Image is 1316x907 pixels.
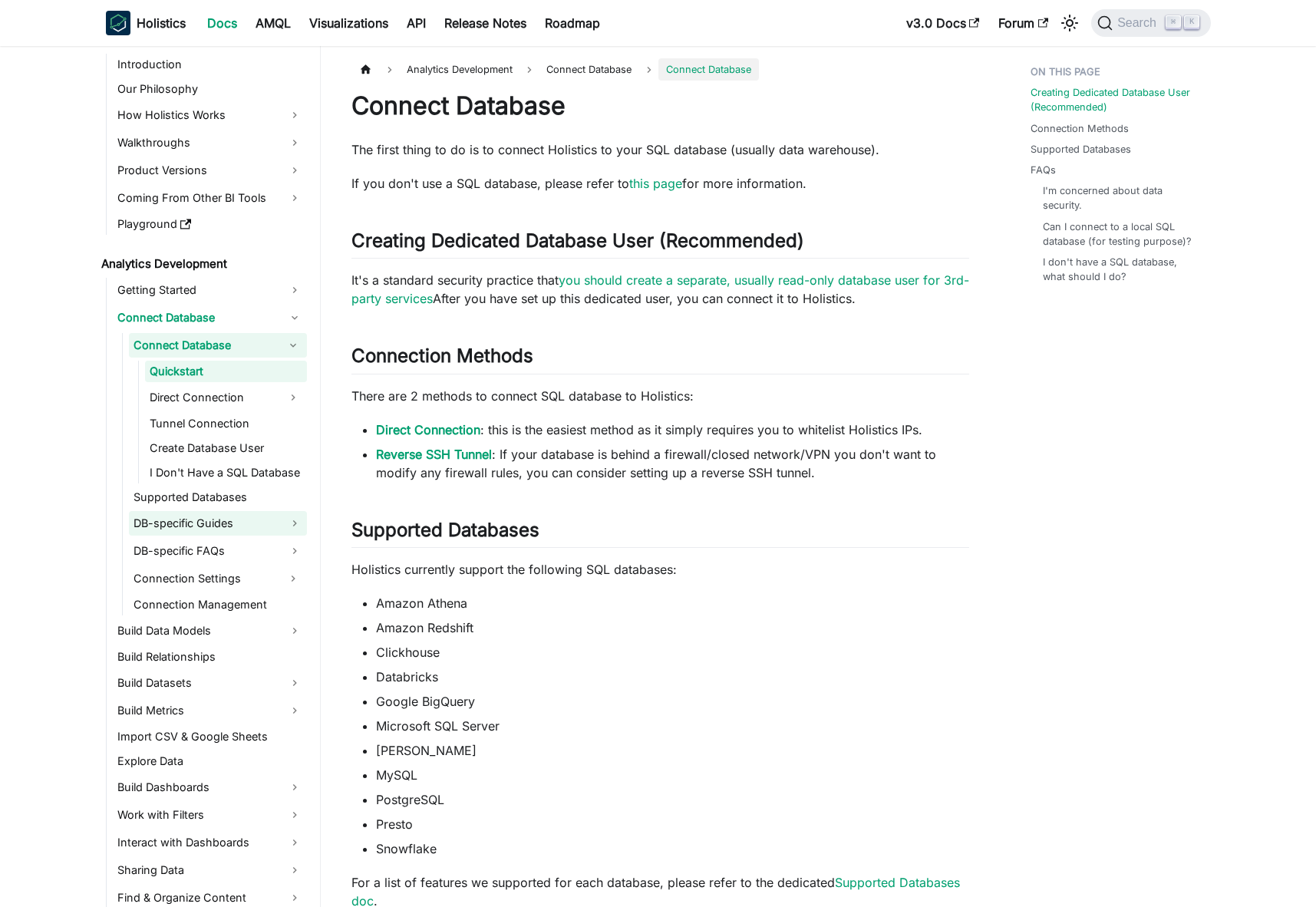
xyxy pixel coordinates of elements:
span: Connect Database [539,58,639,81]
kbd: ⌘ [1166,15,1181,29]
li: Amazon Redshift [376,618,969,637]
a: Release Notes [435,11,536,35]
button: Switch between dark and light mode (currently light mode) [1057,11,1082,35]
img: Holistics [106,11,130,35]
a: Work with Filters [113,803,307,827]
a: Connection Management [129,594,307,615]
a: this page [629,176,682,191]
a: Quickstart [145,361,307,382]
a: AMQL [246,11,300,35]
a: FAQs [1031,163,1056,177]
p: It's a standard security practice that After you have set up this dedicated user, you can connect... [351,271,969,308]
a: Reverse SSH Tunnel [376,447,492,462]
a: Analytics Development [97,253,307,275]
a: Interact with Dashboards [113,830,307,855]
nav: Breadcrumbs [351,58,969,81]
a: Build Dashboards [113,775,307,800]
a: DB-specific FAQs [129,539,307,563]
a: Roadmap [536,11,609,35]
a: Build Datasets [113,671,307,695]
h2: Supported Databases [351,519,969,548]
li: Databricks [376,668,969,686]
a: you should create a separate, usually read-only database user for 3rd-party services [351,272,969,306]
a: Connection Settings [129,566,279,591]
a: Import CSV & Google Sheets [113,726,307,747]
b: Holistics [137,14,186,32]
a: Home page [351,58,381,81]
li: PostgreSQL [376,790,969,809]
a: Supported Databases [129,486,307,508]
a: I'm concerned about data security. [1043,183,1196,213]
nav: Docs sidebar [91,46,321,907]
li: Microsoft SQL Server [376,717,969,735]
a: v3.0 Docs [897,11,989,35]
p: The first thing to do is to connect Holistics to your SQL database (usually data warehouse). [351,140,969,159]
p: If you don't use a SQL database, please refer to for more information. [351,174,969,193]
li: Amazon Athena [376,594,969,612]
span: Search [1113,16,1166,30]
a: Explore Data [113,750,307,772]
a: Our Philosophy [113,78,307,100]
li: Google BigQuery [376,692,969,711]
li: Presto [376,815,969,833]
a: Create Database User [145,437,307,459]
li: : If your database is behind a firewall/closed network/VPN you don't want to modify any firewall ... [376,445,969,482]
button: Collapse sidebar category 'Connect Database' [279,333,307,358]
a: I Don't Have a SQL Database [145,462,307,483]
li: Clickhouse [376,643,969,661]
a: How Holistics Works [113,103,307,127]
a: Forum [989,11,1057,35]
p: There are 2 methods to connect SQL database to Holistics: [351,387,969,405]
button: Expand sidebar category 'Direct Connection' [279,385,307,410]
h2: Creating Dedicated Database User (Recommended) [351,229,969,259]
p: Holistics currently support the following SQL databases: [351,560,969,579]
li: : this is the easiest method as it simply requires you to whitelist Holistics IPs. [376,421,969,439]
a: Walkthroughs [113,130,307,155]
li: Snowflake [376,839,969,858]
a: Build Relationships [113,646,307,668]
a: Tunnel Connection [145,413,307,434]
span: Connect Database [658,58,759,81]
li: MySQL [376,766,969,784]
a: Direct Connection [145,385,279,410]
a: I don't have a SQL database, what should I do? [1043,255,1196,284]
a: Playground [113,213,307,235]
kbd: K [1184,15,1199,29]
a: Connect Database [113,305,307,330]
a: Getting Started [113,278,307,302]
a: Supported Databases [1031,142,1131,157]
a: Visualizations [300,11,397,35]
button: Search (Command+K) [1091,9,1210,37]
a: Connection Methods [1031,121,1129,136]
a: Build Metrics [113,698,307,723]
a: HolisticsHolistics [106,11,186,35]
a: Can I connect to a local SQL database (for testing purpose)? [1043,219,1196,249]
span: Analytics Development [399,58,520,81]
a: Direct Connection [376,422,480,437]
a: API [397,11,435,35]
a: Sharing Data [113,858,307,882]
a: Creating Dedicated Database User (Recommended) [1031,85,1202,114]
a: Product Versions [113,158,307,183]
a: Introduction [113,54,307,75]
h2: Connection Methods [351,345,969,374]
a: Connect Database [129,333,279,358]
a: Build Data Models [113,618,307,643]
a: DB-specific Guides [129,511,307,536]
li: [PERSON_NAME] [376,741,969,760]
h1: Connect Database [351,91,969,121]
a: Docs [198,11,246,35]
a: Coming From Other BI Tools [113,186,307,210]
button: Expand sidebar category 'Connection Settings' [279,566,307,591]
